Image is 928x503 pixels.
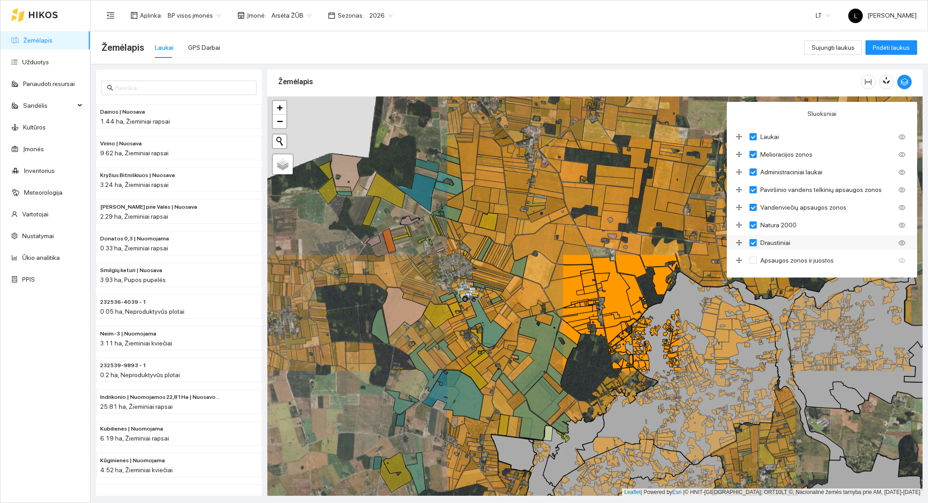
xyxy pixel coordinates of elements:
span: 3.93 ha, Pupos pupelės [100,276,166,283]
span: drag [736,222,747,228]
span: + [277,102,283,113]
span: 232536-4039 - 1 [100,298,146,307]
button: Sujungti laukus [804,40,862,55]
a: Zoom out [273,115,286,128]
span: L [854,9,857,23]
span: 9.62 ha, Žieminiai rapsai [100,149,169,157]
span: Sandėlis [23,96,75,115]
span: LT [816,9,830,22]
a: Įmonės [23,145,44,153]
a: Žemėlapis [23,37,53,44]
span: 2.29 ha, Žieminiai rapsai [100,213,168,220]
span: Draustiniai [757,238,794,248]
span: Arsėta ŽŪB [271,9,312,22]
span: drag [736,169,747,175]
a: Zoom in [273,101,286,115]
span: eye [899,240,905,246]
span: 0.2 ha, Neproduktyvūs plotai [100,371,180,378]
span: drag [736,257,747,263]
span: drag [736,151,747,158]
span: Smilgių keturi | Nuosava [100,266,162,275]
button: Initiate a new search [273,134,286,148]
span: Įmonė : [247,10,266,20]
span: column-width [861,78,875,86]
span: Natura 2000 [757,220,800,230]
span: Kryžius Bitniškiuos | Nuosava [100,171,175,180]
span: Apsaugos zonos ir juostos [757,255,837,265]
span: 3.24 ha, Žieminiai rapsai [100,181,169,188]
span: eye [899,151,905,158]
span: Donatos 0,3 | Nuomojama [100,235,169,243]
span: Pridėti laukus [873,43,910,53]
span: menu-fold [106,11,115,19]
span: Melioracijos zonos [757,149,816,159]
span: Žemėlapis [101,40,144,55]
a: Vartotojai [22,211,48,218]
span: Sujungti laukus [812,43,855,53]
span: eye [899,222,905,229]
span: drag [736,240,747,246]
span: Neim-3 | Nuomojama [100,330,156,338]
span: Aplinka : [140,10,162,20]
span: 0.05 ha, Neproduktyvūs plotai [100,308,184,315]
span: shop [237,12,245,19]
span: 3.11 ha, Žieminiai kviečiai [100,340,172,347]
span: − [277,115,283,127]
div: Laukai [155,43,174,53]
span: drag [736,134,747,140]
span: eye [899,169,905,176]
span: 1.44 ha, Žieminiai rapsai [100,118,170,125]
span: drag [736,187,747,193]
span: Paviršinio vandens telkinių apsaugos zonos [757,185,885,195]
span: drag [736,204,747,211]
span: 4.52 ha, Žieminiai kviečiai [100,466,173,474]
span: 0.33 ha, Žieminiai rapsai [100,244,168,252]
span: calendar [328,12,335,19]
a: Nustatymai [22,232,54,240]
span: BP visos įmonės [168,9,221,22]
button: menu-fold [101,6,120,24]
a: Užduotys [22,58,49,66]
span: Sezonas : [338,10,364,20]
span: [PERSON_NAME] [848,12,917,19]
a: Leaflet [624,489,641,495]
button: column-width [861,75,875,89]
span: Vandenviečių apsaugos zonos [757,202,850,212]
a: PPIS [22,276,35,283]
span: Rolando prie Valės | Nuosava [100,203,197,211]
a: Esri [672,489,682,495]
span: 25.81 ha, Žieminiai rapsai [100,403,173,410]
a: Panaudoti resursai [23,80,75,87]
span: eye [899,187,905,193]
a: Kultūros [23,124,46,131]
span: search [107,85,113,91]
span: 6.19 ha, Žieminiai rapsai [100,435,169,442]
span: eye [899,257,905,264]
span: Laukai [757,132,783,142]
span: Indrikonio | Nuomojamos 22,81Ha | Nuosavos 3,00 Ha [100,393,222,402]
span: Kubilienės | Nuomojama [100,425,163,433]
span: eye [899,204,905,211]
span: Administraciniai laukai [757,167,826,177]
a: Meteorologija [24,189,63,196]
span: Sluoksniai [807,109,836,119]
input: Paieška [115,83,251,93]
span: | [683,489,685,495]
span: layout [130,12,138,19]
div: | Powered by © HNIT-[GEOGRAPHIC_DATA]; ORT10LT ©, Nacionalinė žemės tarnyba prie AM, [DATE]-[DATE] [622,489,923,496]
span: Virino | Nuosava [100,139,142,148]
a: Ūkio analitika [22,254,60,261]
a: Sujungti laukus [804,44,862,51]
span: eye [899,134,905,140]
span: 232539-9893 - 1 [100,361,146,370]
span: Dainos | Nuosava [100,108,145,116]
a: Inventorius [24,167,55,174]
div: GPS Darbai [188,43,220,53]
span: Kūginienės | Nuomojama [100,456,165,465]
span: 2026 [369,9,393,22]
a: Layers [273,154,293,174]
button: Pridėti laukus [865,40,917,55]
div: Žemėlapis [278,69,861,95]
a: Pridėti laukus [865,44,917,51]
